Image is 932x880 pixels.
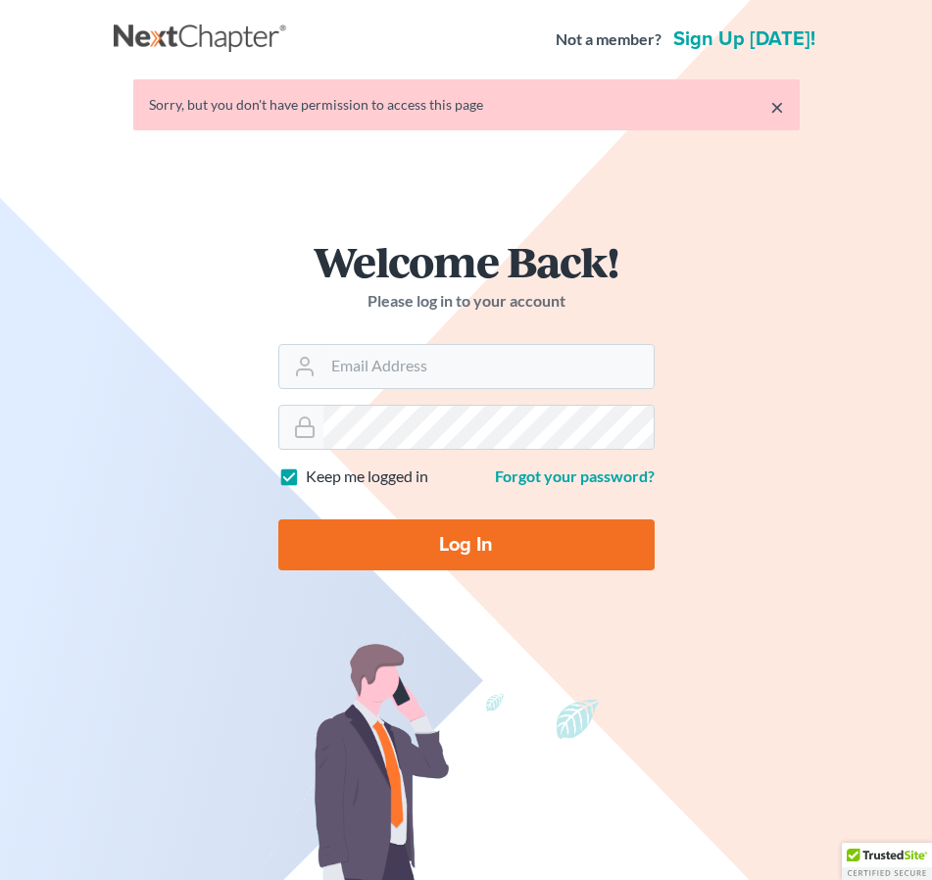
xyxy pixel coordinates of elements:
p: Please log in to your account [278,290,655,313]
a: Sign up [DATE]! [669,29,819,49]
label: Keep me logged in [306,465,428,488]
a: Forgot your password? [495,466,655,485]
strong: Not a member? [556,28,662,51]
div: TrustedSite Certified [842,843,932,880]
input: Email Address [323,345,654,388]
div: Sorry, but you don't have permission to access this page [149,95,784,115]
h1: Welcome Back! [278,240,655,282]
a: × [770,95,784,119]
input: Log In [278,519,655,570]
